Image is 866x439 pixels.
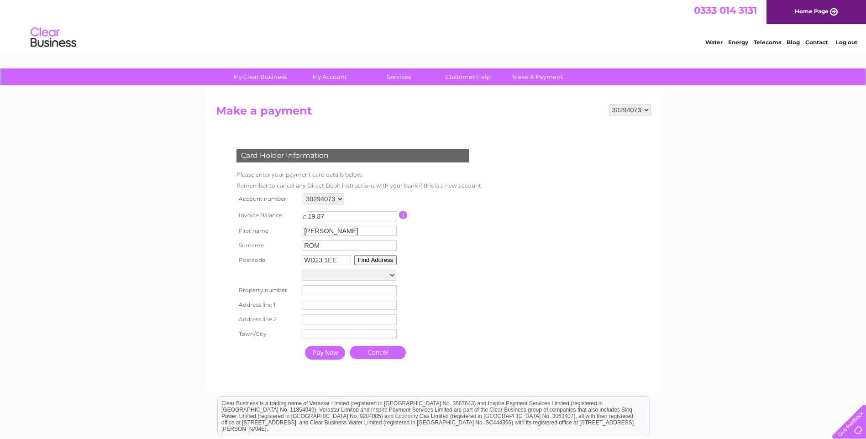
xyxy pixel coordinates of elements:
a: Log out [836,39,857,46]
td: Remember to cancel any Direct Debit instructions with your bank if this is a new account. [234,180,485,191]
th: Address line 1 [234,298,301,312]
td: £ [303,209,306,220]
th: Property number [234,283,301,298]
a: Make A Payment [500,68,575,85]
input: Pay Now [305,346,345,360]
a: Energy [728,39,748,46]
a: Customer Help [430,68,506,85]
a: Telecoms [754,39,781,46]
th: First name [234,224,301,238]
th: Address line 2 [234,312,301,327]
th: Surname [234,238,301,253]
a: Contact [805,39,828,46]
img: logo.png [30,24,77,52]
h2: Make a payment [216,105,651,122]
th: Account number [234,191,301,207]
a: Blog [787,39,800,46]
a: Services [361,68,436,85]
button: Find Address [354,255,397,265]
th: Town/City [234,327,301,341]
th: Invoice Balance [234,207,301,224]
input: Information [399,211,408,219]
td: Please enter your payment card details below. [234,169,485,180]
a: Water [705,39,723,46]
a: My Clear Business [222,68,298,85]
a: 0333 014 3131 [694,5,757,16]
th: Postcode [234,253,301,267]
a: Cancel [350,346,406,359]
div: Card Holder Information [236,149,469,162]
div: Clear Business is a trading name of Verastar Limited (registered in [GEOGRAPHIC_DATA] No. 3667643... [218,5,649,44]
a: My Account [292,68,367,85]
